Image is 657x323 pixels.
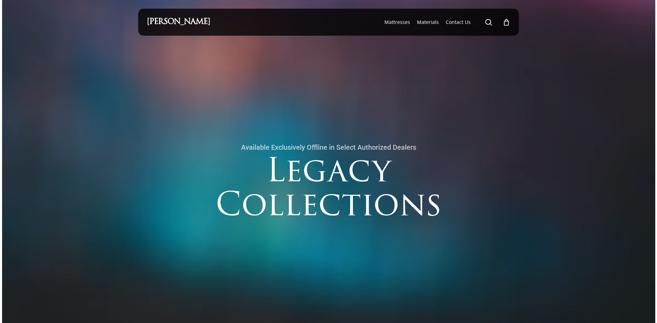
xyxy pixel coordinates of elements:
[138,141,519,154] h4: Available Exclusively Offline in Select Authorized Dealers
[384,19,410,25] span: Mattresses
[381,9,510,36] nav: Main Menu
[446,19,471,26] a: Contact Us
[417,19,439,26] a: Materials
[147,18,210,26] a: [PERSON_NAME]
[446,19,471,25] span: Contact Us
[384,19,410,26] a: Mattresses
[503,18,510,26] a: Cart
[138,156,519,235] h3: Legacy Collections
[417,19,439,25] span: Materials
